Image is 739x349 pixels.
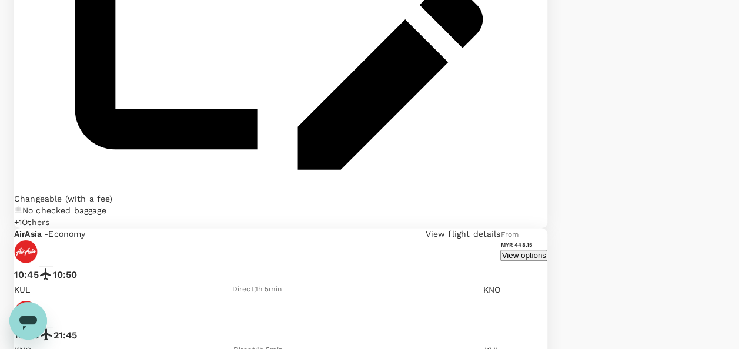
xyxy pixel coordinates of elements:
[500,241,547,249] h6: MYR 448.15
[14,300,38,324] img: AK
[14,284,30,296] p: KUL
[14,217,22,227] span: + 1
[53,268,78,282] p: 10:50
[14,328,39,343] p: 19:40
[22,206,106,215] span: No checked baggage
[14,204,500,216] div: No checked baggage
[44,229,48,239] span: -
[426,228,501,240] p: View flight details
[14,194,112,203] span: Changeable (with a fee)
[14,229,44,239] span: AirAsia
[483,284,500,296] p: KNO
[22,217,49,227] span: Others
[500,250,547,261] button: View options
[48,229,85,239] span: Economy
[53,328,78,343] p: 21:45
[14,216,500,228] div: +1Others
[500,230,519,239] span: From
[14,240,38,263] img: AK
[14,268,39,282] p: 10:45
[232,284,282,296] div: Direct , 1h 5min
[9,302,47,340] iframe: Button to launch messaging window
